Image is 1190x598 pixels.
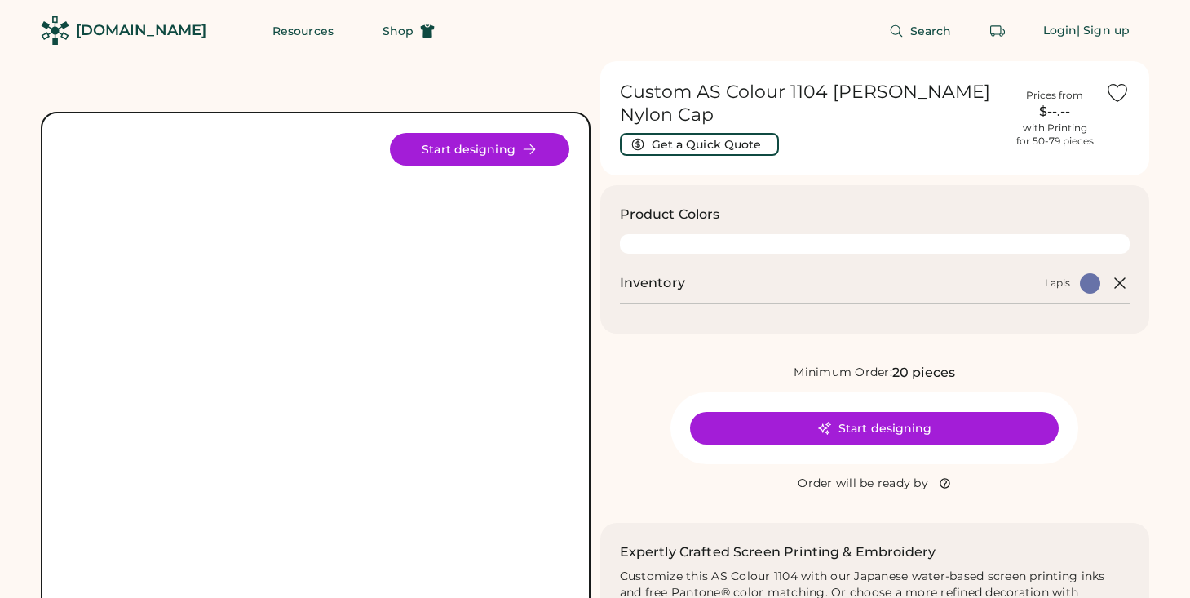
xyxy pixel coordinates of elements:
[1014,102,1095,122] div: $--.--
[620,81,1005,126] h1: Custom AS Colour 1104 [PERSON_NAME] Nylon Cap
[1016,122,1094,148] div: with Printing for 50-79 pieces
[383,25,414,37] span: Shop
[41,16,69,45] img: Rendered Logo - Screens
[620,273,685,293] h2: Inventory
[253,15,353,47] button: Resources
[76,20,206,41] div: [DOMAIN_NAME]
[910,25,952,37] span: Search
[620,205,720,224] h3: Product Colors
[892,363,955,383] div: 20 pieces
[1043,23,1077,39] div: Login
[869,15,971,47] button: Search
[981,15,1014,47] button: Retrieve an order
[620,133,779,156] button: Get a Quick Quote
[690,412,1059,445] button: Start designing
[390,133,569,166] button: Start designing
[363,15,454,47] button: Shop
[1077,23,1130,39] div: | Sign up
[1045,277,1070,290] div: Lapis
[798,476,928,492] div: Order will be ready by
[794,365,892,381] div: Minimum Order:
[620,543,936,562] h2: Expertly Crafted Screen Printing & Embroidery
[1026,89,1083,102] div: Prices from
